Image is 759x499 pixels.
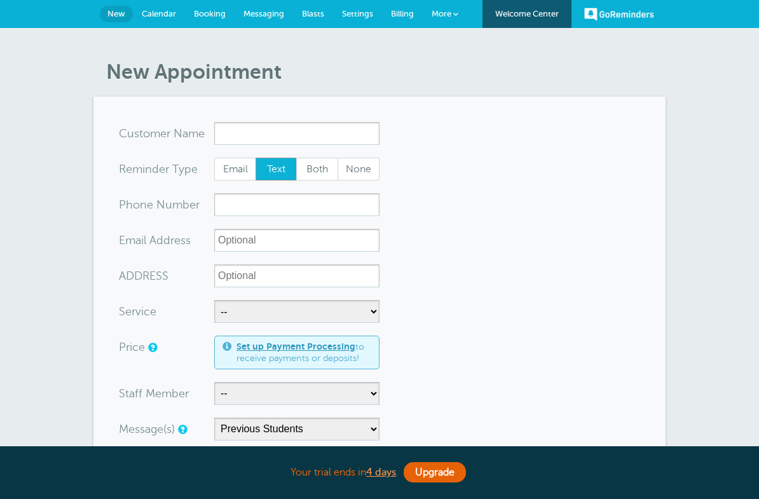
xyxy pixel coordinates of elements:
input: Optional [214,264,379,287]
label: Reminder Type [119,163,198,175]
span: Email [215,158,256,180]
label: Email [214,158,256,181]
span: il Add [141,235,170,246]
span: Ema [119,235,141,246]
div: ress [119,229,214,252]
span: Cus [119,128,139,139]
div: mber [119,193,214,216]
span: None [338,158,379,180]
span: ne Nu [140,199,172,210]
span: New [107,9,125,18]
input: Optional [214,229,379,252]
a: An optional price for the appointment. If you set a price, you can include a payment link in your... [148,343,156,352]
label: None [338,158,379,181]
a: 4 days [366,467,396,478]
span: tomer N [139,128,182,139]
span: More [432,9,451,18]
a: Upgrade [404,462,466,482]
label: ADDRESS [119,270,168,282]
label: Staff Member [119,388,189,399]
label: Text [256,158,297,181]
label: Price [119,341,145,353]
span: Pho [119,199,140,210]
span: to receive payments or deposits! [236,341,371,364]
div: ame [119,122,214,145]
span: Billing [391,9,414,18]
label: Service [119,306,156,317]
span: Settings [342,9,373,18]
span: Messaging [243,9,284,18]
span: Calendar [142,9,176,18]
a: New [100,6,133,22]
a: Set up Payment Processing [236,341,355,352]
span: Both [297,158,338,180]
span: Booking [194,9,226,18]
label: Message(s) [119,423,175,435]
span: Text [256,158,297,180]
h1: New Appointment [106,60,666,84]
a: Simple templates and custom messages will use the reminder schedule set under Settings > Reminder... [178,425,186,434]
span: Blasts [302,9,324,18]
div: Your trial ends in . [93,459,666,486]
label: Both [296,158,338,181]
